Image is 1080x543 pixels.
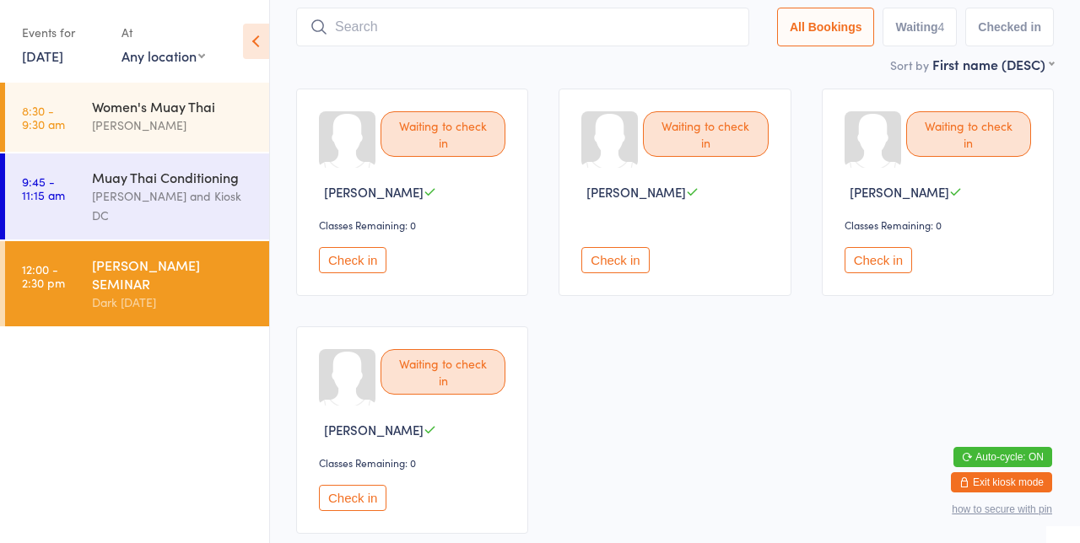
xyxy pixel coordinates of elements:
button: Exit kiosk mode [951,472,1052,492]
div: Waiting to check in [381,349,505,395]
div: Muay Thai Conditioning [92,168,255,186]
button: Waiting4 [883,8,957,46]
div: Classes Remaining: 0 [319,455,510,470]
button: Check in [581,247,649,273]
span: [PERSON_NAME] [324,421,424,438]
a: 12:00 -2:30 pm[PERSON_NAME] SEMINARDark [DATE] [5,241,269,326]
button: how to secure with pin [952,503,1052,515]
input: Search [296,8,749,46]
div: [PERSON_NAME] SEMINAR [92,255,255,293]
time: 9:45 - 11:15 am [22,175,65,202]
label: Sort by [890,56,929,73]
button: Check in [845,247,912,273]
a: [DATE] [22,46,63,65]
span: [PERSON_NAME] [850,183,949,201]
div: Classes Remaining: 0 [319,218,510,232]
div: [PERSON_NAME] [92,116,255,135]
div: Waiting to check in [906,111,1031,157]
button: All Bookings [777,8,875,46]
button: Checked in [965,8,1054,46]
div: Women's Muay Thai [92,97,255,116]
div: Classes Remaining: 0 [845,218,1036,232]
div: At [121,19,205,46]
span: [PERSON_NAME] [324,183,424,201]
a: 8:30 -9:30 amWomen's Muay Thai[PERSON_NAME] [5,83,269,152]
div: [PERSON_NAME] and Kiosk DC [92,186,255,225]
div: Waiting to check in [643,111,768,157]
div: Dark [DATE] [92,293,255,312]
div: First name (DESC) [932,55,1054,73]
time: 8:30 - 9:30 am [22,104,65,131]
div: Any location [121,46,205,65]
div: Waiting to check in [381,111,505,157]
div: 4 [938,20,945,34]
button: Check in [319,485,386,511]
span: [PERSON_NAME] [586,183,686,201]
div: Events for [22,19,105,46]
a: 9:45 -11:15 amMuay Thai Conditioning[PERSON_NAME] and Kiosk DC [5,153,269,239]
time: 12:00 - 2:30 pm [22,262,65,289]
button: Check in [319,247,386,273]
button: Auto-cycle: ON [953,447,1052,467]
